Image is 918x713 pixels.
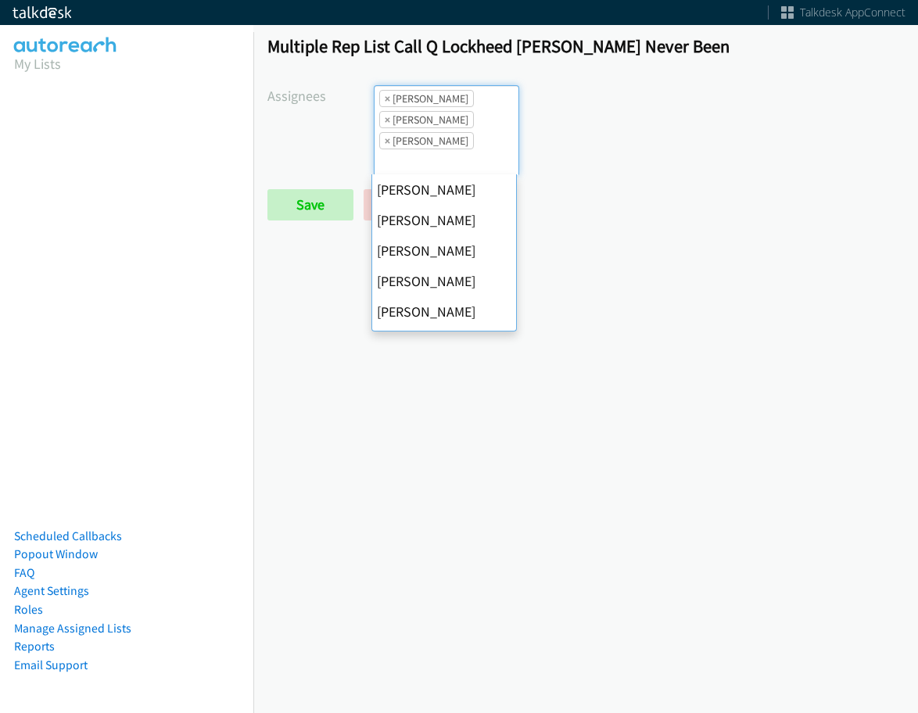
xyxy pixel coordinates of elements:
[372,174,516,205] li: [PERSON_NAME]
[372,235,516,266] li: [PERSON_NAME]
[364,189,450,220] a: Back
[385,133,390,149] span: ×
[14,602,43,617] a: Roles
[267,85,374,106] label: Assignees
[14,55,61,73] a: My Lists
[14,621,131,636] a: Manage Assigned Lists
[267,189,353,220] input: Save
[372,296,516,327] li: [PERSON_NAME]
[14,639,55,654] a: Reports
[379,90,474,107] li: Jordan Stehlik
[385,91,390,106] span: ×
[14,565,34,580] a: FAQ
[372,205,516,235] li: [PERSON_NAME]
[379,132,474,149] li: Trevonna Lancaster
[267,35,904,57] h1: Multiple Rep List Call Q Lockheed [PERSON_NAME] Never Been
[14,546,98,561] a: Popout Window
[372,327,516,357] li: [PERSON_NAME]
[14,528,122,543] a: Scheduled Callbacks
[14,583,89,598] a: Agent Settings
[781,5,905,20] a: Talkdesk AppConnect
[385,112,390,127] span: ×
[372,266,516,296] li: [PERSON_NAME]
[14,657,88,672] a: Email Support
[379,111,474,128] li: Tatiana Medina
